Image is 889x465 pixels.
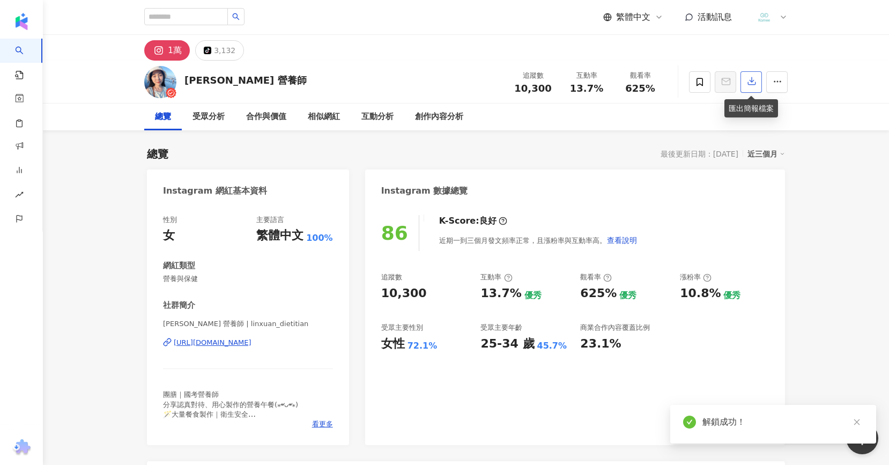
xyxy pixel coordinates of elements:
div: [URL][DOMAIN_NAME] [174,338,251,348]
div: 25-34 歲 [480,336,534,352]
div: 1萬 [168,43,182,58]
div: 總覽 [147,146,168,161]
span: 團膳｜國考營養師 分享認真對待、用心製作的營養午餐(⁎⁍̴̛ᴗ⁍̴̛⁎) 🪄大量餐食製作｜衛生安全 🪄廚房日常知識｜生活營養 🪄本人有點害羞也有點搞笑🃏 📪合作邀約請寄email [163,390,298,447]
div: [PERSON_NAME] 營養師 [184,73,307,87]
div: 社群簡介 [163,300,195,311]
div: 匯出簡報檔案 [724,99,778,117]
span: check-circle [683,416,696,429]
button: 3,132 [195,40,244,61]
div: 女性 [381,336,405,352]
div: 合作與價值 [246,110,286,123]
div: 繁體中文 [256,227,303,244]
img: chrome extension [11,439,32,456]
span: 625% [625,83,655,94]
span: rise [15,184,24,208]
div: 72.1% [408,340,438,352]
div: 近三個月 [747,147,785,161]
div: 網紅類型 [163,260,195,271]
div: 創作內容分析 [415,110,463,123]
div: 互動分析 [361,110,394,123]
div: 性別 [163,215,177,225]
span: 13.7% [570,83,603,94]
div: 10.8% [680,285,721,302]
div: 女 [163,227,175,244]
span: search [232,13,240,20]
div: 優秀 [524,290,542,301]
span: [PERSON_NAME] 營養師 | linxuan_dietitian [163,319,333,329]
span: 繁體中文 [616,11,650,23]
div: 漲粉率 [680,272,712,282]
div: 最後更新日期：[DATE] [661,150,738,158]
div: 受眾主要年齡 [480,323,522,333]
div: 追蹤數 [513,70,553,81]
div: 3,132 [214,43,235,58]
span: close [853,418,861,426]
div: 主要語言 [256,215,284,225]
span: 100% [306,232,332,244]
div: 23.1% [580,336,621,352]
span: 10,300 [514,83,551,94]
div: 86 [381,222,408,244]
div: K-Score : [439,215,507,227]
div: 互動率 [566,70,607,81]
span: 活動訊息 [698,12,732,22]
button: 1萬 [144,40,190,61]
div: 解鎖成功！ [702,416,863,429]
div: 優秀 [723,290,740,301]
div: 受眾主要性別 [381,323,423,333]
div: 總覽 [155,110,171,123]
div: 觀看率 [620,70,661,81]
div: 受眾分析 [192,110,225,123]
div: 觀看率 [580,272,612,282]
div: 商業合作內容覆蓋比例 [580,323,650,333]
a: [URL][DOMAIN_NAME] [163,338,333,348]
span: 看更多 [312,419,333,429]
div: 625% [580,285,617,302]
div: 相似網紅 [308,110,340,123]
div: 良好 [479,215,497,227]
button: 查看說明 [606,230,638,251]
div: 優秀 [619,290,636,301]
img: logo icon [13,13,30,30]
a: search [15,39,36,80]
div: 近期一到三個月發文頻率正常，且漲粉率與互動率高。 [439,230,638,251]
span: 營養與保健 [163,274,333,284]
div: Instagram 網紅基本資料 [163,185,267,197]
div: 45.7% [537,340,567,352]
div: 互動率 [480,272,512,282]
div: 10,300 [381,285,427,302]
img: LOGO%E8%9D%A6%E7%9A%AE2.png [754,7,774,27]
img: KOL Avatar [144,66,176,98]
div: 追蹤數 [381,272,402,282]
div: 13.7% [480,285,521,302]
span: 查看說明 [607,236,637,245]
div: Instagram 數據總覽 [381,185,468,197]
